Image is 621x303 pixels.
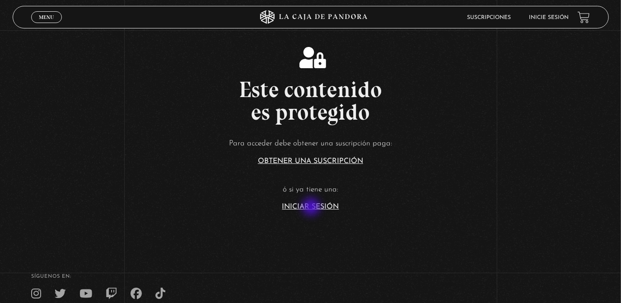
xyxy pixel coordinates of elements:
a: View your shopping cart [578,11,590,23]
a: Iniciar Sesión [282,203,339,210]
span: Cerrar [36,22,57,28]
a: Obtener una suscripción [258,158,363,165]
h4: SÍguenos en: [31,274,590,279]
a: Inicie sesión [529,15,569,20]
a: Suscripciones [467,15,511,20]
span: Menu [39,14,54,20]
